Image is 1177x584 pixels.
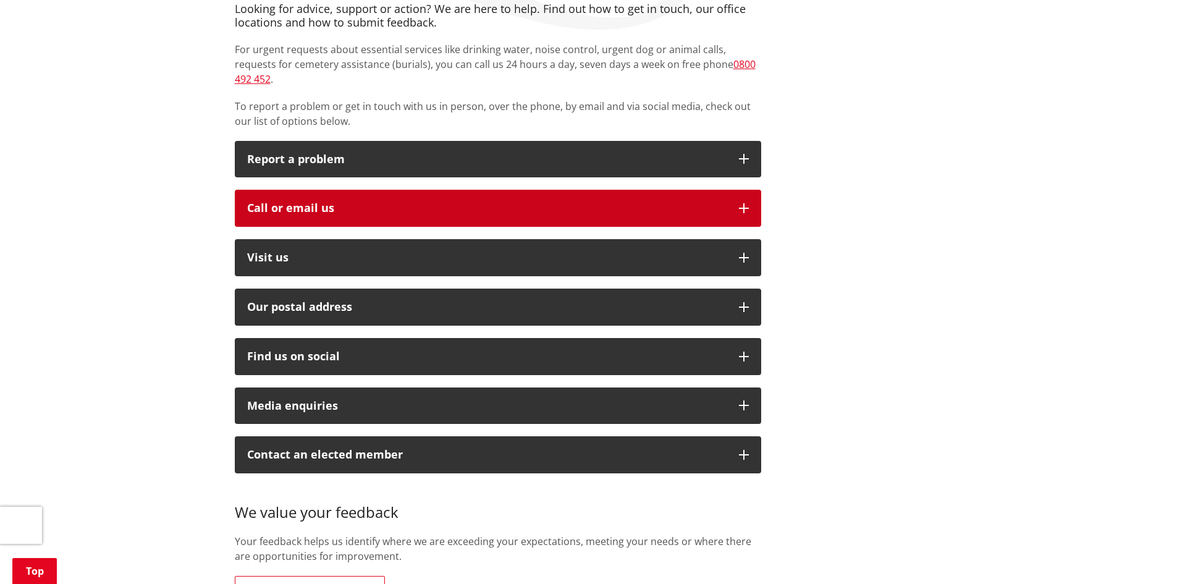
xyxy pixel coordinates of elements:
button: Media enquiries [235,387,761,425]
div: Media enquiries [247,400,727,412]
div: Find us on social [247,350,727,363]
button: Visit us [235,239,761,276]
p: Your feedback helps us identify where we are exceeding your expectations, meeting your needs or w... [235,534,761,564]
p: To report a problem or get in touch with us in person, over the phone, by email and via social me... [235,99,761,129]
button: Find us on social [235,338,761,375]
button: Contact an elected member [235,436,761,473]
h2: Our postal address [247,301,727,313]
div: Call or email us [247,202,727,214]
p: Visit us [247,252,727,264]
p: For urgent requests about essential services like drinking water, noise control, urgent dog or an... [235,42,761,87]
h4: Looking for advice, support or action? We are here to help. Find out how to get in touch, our off... [235,2,761,29]
a: Top [12,558,57,584]
h3: We value your feedback [235,486,761,522]
button: Report a problem [235,141,761,178]
button: Our postal address [235,289,761,326]
iframe: Messenger Launcher [1120,532,1165,577]
button: Call or email us [235,190,761,227]
a: 0800 492 452 [235,57,756,86]
p: Report a problem [247,153,727,166]
p: Contact an elected member [247,449,727,461]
